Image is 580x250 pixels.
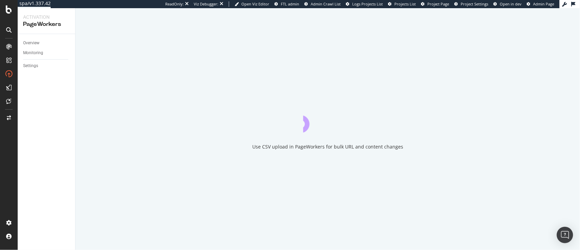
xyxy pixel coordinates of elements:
a: Projects List [388,1,416,7]
span: Project Settings [461,1,489,6]
span: FTL admin [281,1,299,6]
a: Logs Projects List [346,1,383,7]
div: Overview [23,40,39,47]
span: Projects List [394,1,416,6]
a: Open Viz Editor [235,1,269,7]
span: Admin Page [533,1,555,6]
a: Overview [23,40,70,47]
a: Admin Crawl List [304,1,341,7]
div: Open Intercom Messenger [557,227,573,243]
span: Open Viz Editor [241,1,269,6]
a: Project Settings [455,1,489,7]
div: Viz Debugger: [194,1,218,7]
div: ReadOnly: [165,1,184,7]
span: Logs Projects List [352,1,383,6]
div: Use CSV upload in PageWorkers for bulk URL and content changes [252,143,403,150]
span: Project Page [427,1,449,6]
span: Admin Crawl List [311,1,341,6]
span: Open in dev [500,1,522,6]
a: Monitoring [23,49,70,57]
div: animation [303,108,352,132]
a: Settings [23,62,70,69]
div: PageWorkers [23,20,70,28]
a: Admin Page [527,1,555,7]
a: Project Page [421,1,449,7]
a: Open in dev [494,1,522,7]
a: FTL admin [274,1,299,7]
div: Activation [23,14,70,20]
div: Monitoring [23,49,43,57]
div: Settings [23,62,38,69]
